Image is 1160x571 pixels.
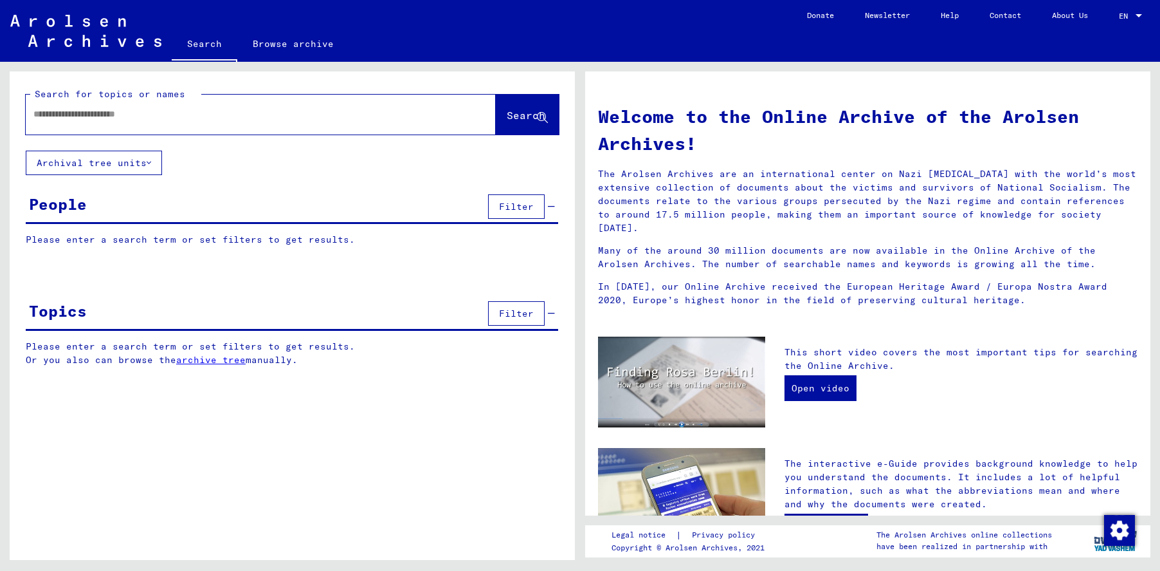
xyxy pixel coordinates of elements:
div: | [612,529,770,542]
p: This short video covers the most important tips for searching the Online Archive. [784,346,1137,373]
a: archive tree [176,354,246,366]
a: Search [172,28,237,62]
p: Please enter a search term or set filters to get results. Or you also can browse the manually. [26,340,559,367]
a: Privacy policy [682,529,770,542]
div: People [29,192,87,216]
span: Filter [499,308,534,319]
h1: Welcome to the Online Archive of the Arolsen Archives! [598,103,1137,157]
img: video.jpg [598,337,765,427]
p: The interactive e-Guide provides background knowledge to help you understand the documents. It in... [784,457,1137,511]
p: In [DATE], our Online Archive received the European Heritage Award / Europa Nostra Award 2020, Eu... [598,280,1137,307]
img: yv_logo.png [1091,525,1139,557]
img: eguide.jpg [598,448,765,559]
span: Filter [499,201,534,212]
p: Please enter a search term or set filters to get results. [26,233,558,247]
button: Filter [488,194,545,219]
mat-label: Search for topics or names [35,88,185,100]
span: EN [1119,12,1133,21]
a: Open video [784,375,856,401]
div: Topics [29,299,87,323]
img: Arolsen_neg.svg [10,15,161,47]
p: Copyright © Arolsen Archives, 2021 [612,542,770,554]
a: Browse archive [237,28,349,59]
p: Many of the around 30 million documents are now available in the Online Archive of the Arolsen Ar... [598,244,1137,271]
button: Search [496,95,559,135]
img: Change consent [1104,515,1135,546]
p: The Arolsen Archives are an international center on Nazi [MEDICAL_DATA] with the world’s most ext... [598,167,1137,235]
p: The Arolsen Archives online collections [876,529,1052,541]
a: Legal notice [612,529,676,542]
button: Archival tree units [26,151,162,175]
button: Filter [488,301,545,326]
p: have been realized in partnership with [876,541,1052,552]
span: Search [507,109,545,122]
a: Open e-Guide [784,514,868,539]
